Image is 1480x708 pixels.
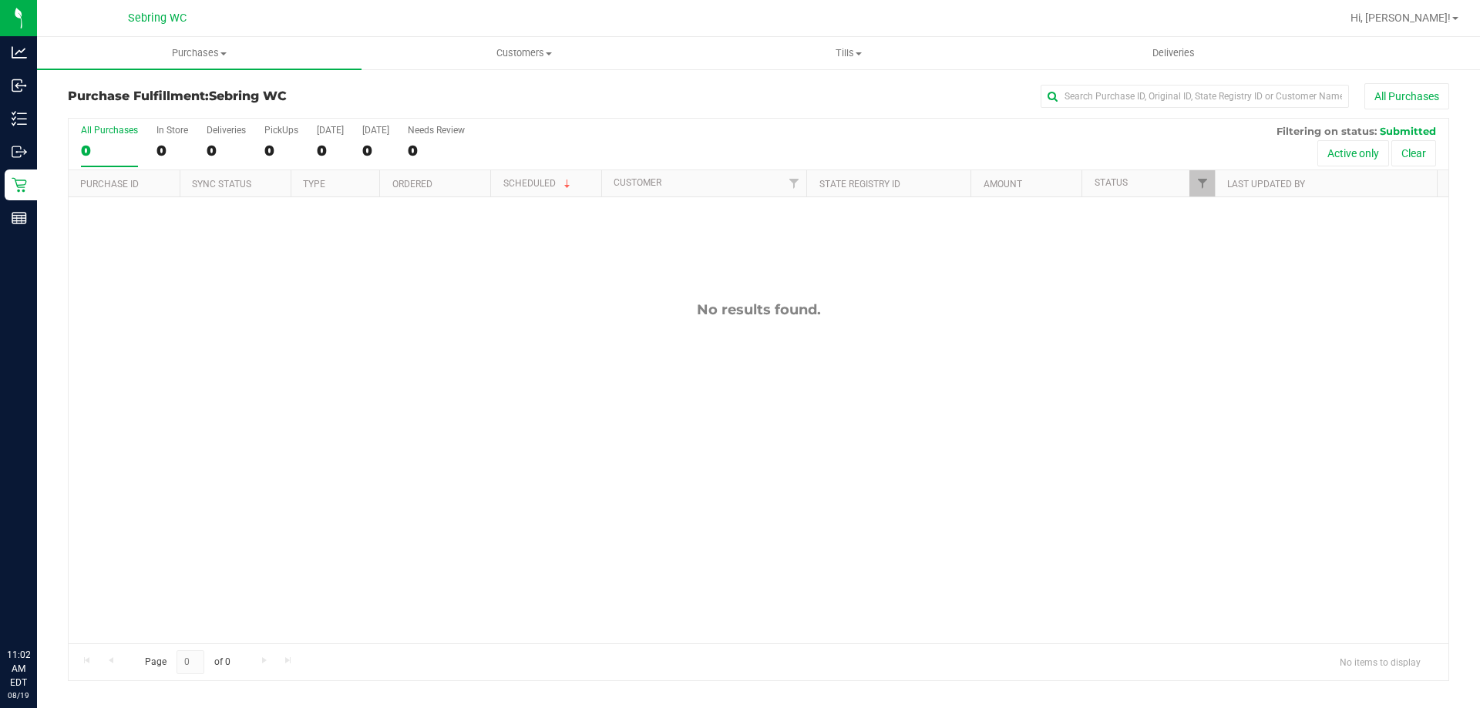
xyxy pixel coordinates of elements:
a: Amount [984,179,1022,190]
a: Purchases [37,37,362,69]
p: 11:02 AM EDT [7,648,30,690]
div: 0 [156,142,188,159]
inline-svg: Inbound [12,78,27,93]
a: State Registry ID [819,179,900,190]
a: Ordered [392,179,432,190]
a: Last Updated By [1227,179,1305,190]
div: 0 [207,142,246,159]
div: Deliveries [207,125,246,136]
span: Hi, [PERSON_NAME]! [1350,12,1451,24]
inline-svg: Analytics [12,45,27,60]
a: Deliveries [1011,37,1336,69]
button: Clear [1391,140,1436,166]
p: 08/19 [7,690,30,701]
inline-svg: Outbound [12,144,27,159]
input: Search Purchase ID, Original ID, State Registry ID or Customer Name... [1041,85,1349,108]
span: Page of 0 [132,650,243,674]
div: In Store [156,125,188,136]
div: PickUps [264,125,298,136]
h3: Purchase Fulfillment: [68,89,528,103]
a: Customers [362,37,686,69]
a: Purchase ID [80,179,139,190]
span: Deliveries [1132,46,1216,60]
button: All Purchases [1364,83,1449,109]
inline-svg: Retail [12,177,27,193]
div: [DATE] [317,125,344,136]
span: Filtering on status: [1276,125,1377,137]
inline-svg: Reports [12,210,27,226]
div: No results found. [69,301,1448,318]
span: Customers [362,46,685,60]
span: Submitted [1380,125,1436,137]
button: Active only [1317,140,1389,166]
a: Customer [614,177,661,188]
div: All Purchases [81,125,138,136]
div: [DATE] [362,125,389,136]
a: Status [1095,177,1128,188]
inline-svg: Inventory [12,111,27,126]
div: 0 [362,142,389,159]
a: Filter [1189,170,1215,196]
div: 0 [317,142,344,159]
iframe: Resource center [15,585,62,631]
div: 0 [408,142,465,159]
a: Filter [781,170,806,196]
div: 0 [264,142,298,159]
a: Sync Status [192,179,251,190]
span: Purchases [37,46,362,60]
a: Type [303,179,325,190]
span: Sebring WC [128,12,187,25]
a: Tills [686,37,1011,69]
span: No items to display [1327,650,1433,673]
div: Needs Review [408,125,465,136]
span: Sebring WC [209,89,287,103]
a: Scheduled [503,178,573,189]
span: Tills [687,46,1010,60]
div: 0 [81,142,138,159]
